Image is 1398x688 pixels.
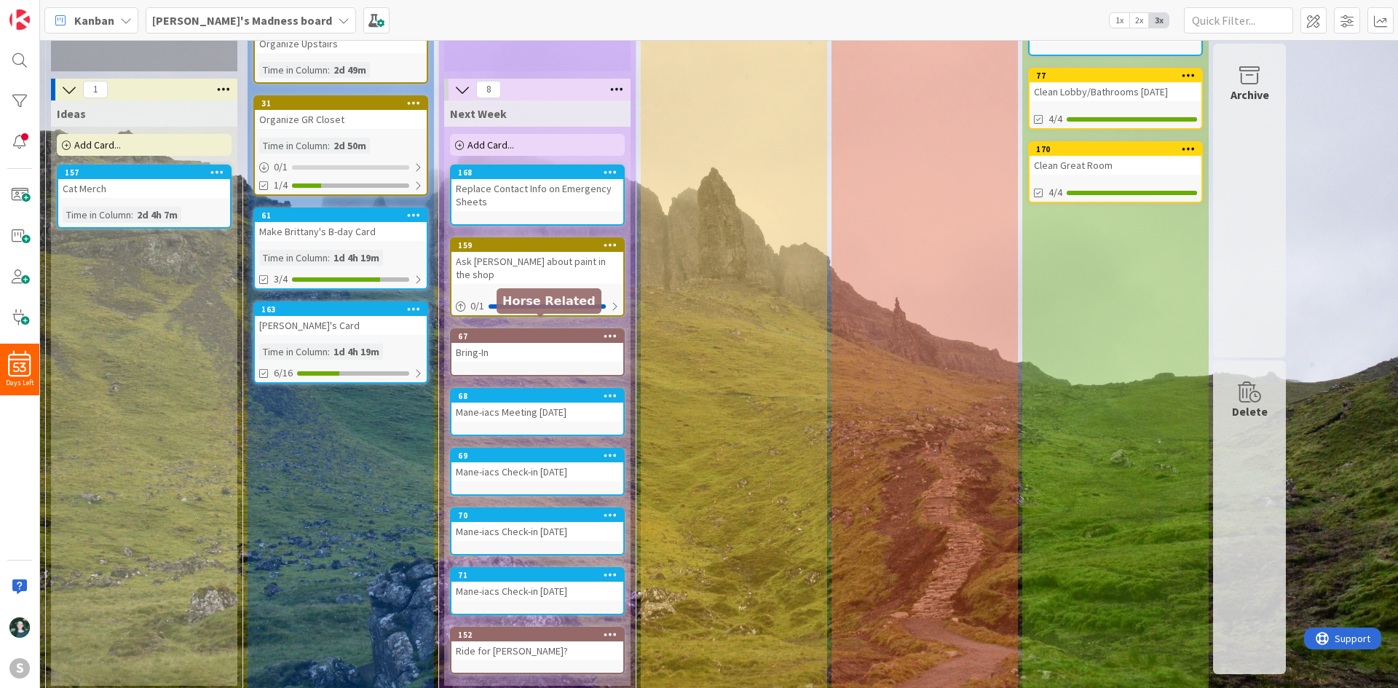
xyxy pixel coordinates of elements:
[328,62,330,78] span: :
[83,81,108,98] span: 1
[255,303,427,316] div: 163
[458,570,623,580] div: 71
[330,250,383,266] div: 1d 4h 19m
[458,331,623,341] div: 67
[328,250,330,266] span: :
[1048,111,1062,127] span: 4/4
[328,344,330,360] span: :
[1030,82,1201,101] div: Clean Lobby/Bathrooms [DATE]
[255,158,427,176] div: 0/1
[1030,156,1201,175] div: Clean Great Room
[131,207,133,223] span: :
[328,138,330,154] span: :
[9,658,30,679] div: S
[1030,69,1201,82] div: 77
[1030,143,1201,156] div: 170
[451,239,623,284] div: 159Ask [PERSON_NAME] about paint in the shop
[476,81,501,98] span: 8
[451,628,623,660] div: 152Ride for [PERSON_NAME]?
[58,166,230,179] div: 157
[255,316,427,335] div: [PERSON_NAME]'s Card
[451,390,623,422] div: 68Mane-iacs Meeting [DATE]
[451,569,623,601] div: 71Mane-iacs Check-in [DATE]
[451,462,623,481] div: Mane-iacs Check-in [DATE]
[1048,185,1062,200] span: 4/4
[259,62,328,78] div: Time in Column
[133,207,181,223] div: 2d 4h 7m
[451,449,623,462] div: 69
[451,330,623,343] div: 67
[274,365,293,381] span: 6/16
[255,34,427,53] div: Organize Upstairs
[259,344,328,360] div: Time in Column
[255,303,427,335] div: 163[PERSON_NAME]'s Card
[451,166,623,211] div: 168Replace Contact Info on Emergency Sheets
[458,240,623,250] div: 159
[1030,143,1201,175] div: 170Clean Great Room
[451,582,623,601] div: Mane-iacs Check-in [DATE]
[1231,86,1269,103] div: Archive
[1036,71,1201,81] div: 77
[274,159,288,175] span: 0 / 1
[458,630,623,640] div: 152
[261,304,427,315] div: 163
[9,617,30,638] img: KM
[451,390,623,403] div: 68
[451,641,623,660] div: Ride for [PERSON_NAME]?
[451,166,623,179] div: 168
[255,110,427,129] div: Organize GR Closet
[255,209,427,241] div: 61Make Brittany's B-day Card
[451,569,623,582] div: 71
[451,330,623,362] div: 67Bring-In
[74,138,121,151] span: Add Card...
[458,167,623,178] div: 168
[450,106,507,121] span: Next Week
[1184,7,1293,33] input: Quick Filter...
[451,403,623,422] div: Mane-iacs Meeting [DATE]
[58,166,230,198] div: 157Cat Merch
[458,510,623,521] div: 70
[13,363,26,373] span: 53
[58,179,230,198] div: Cat Merch
[470,298,484,314] span: 0 / 1
[451,297,623,315] div: 0/1
[330,138,370,154] div: 2d 50m
[330,344,383,360] div: 1d 4h 19m
[65,167,230,178] div: 157
[458,391,623,401] div: 68
[74,12,114,29] span: Kanban
[261,210,427,221] div: 61
[57,106,86,121] span: Ideas
[274,178,288,193] span: 1/4
[1149,13,1169,28] span: 3x
[467,138,514,151] span: Add Card...
[451,343,623,362] div: Bring-In
[255,97,427,110] div: 31
[63,207,131,223] div: Time in Column
[274,272,288,287] span: 3/4
[9,9,30,30] img: Visit kanbanzone.com
[451,522,623,541] div: Mane-iacs Check-in [DATE]
[1110,13,1129,28] span: 1x
[451,509,623,541] div: 70Mane-iacs Check-in [DATE]
[1129,13,1149,28] span: 2x
[1232,403,1268,420] div: Delete
[502,294,596,308] h5: Horse Related
[451,509,623,522] div: 70
[152,13,332,28] b: [PERSON_NAME]'s Madness board
[255,222,427,241] div: Make Brittany's B-day Card
[255,97,427,129] div: 31Organize GR Closet
[261,98,427,108] div: 31
[259,250,328,266] div: Time in Column
[451,179,623,211] div: Replace Contact Info on Emergency Sheets
[31,2,66,20] span: Support
[1036,144,1201,154] div: 170
[1030,69,1201,101] div: 77Clean Lobby/Bathrooms [DATE]
[451,239,623,252] div: 159
[458,451,623,461] div: 69
[255,209,427,222] div: 61
[451,252,623,284] div: Ask [PERSON_NAME] about paint in the shop
[451,628,623,641] div: 152
[451,449,623,481] div: 69Mane-iacs Check-in [DATE]
[259,138,328,154] div: Time in Column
